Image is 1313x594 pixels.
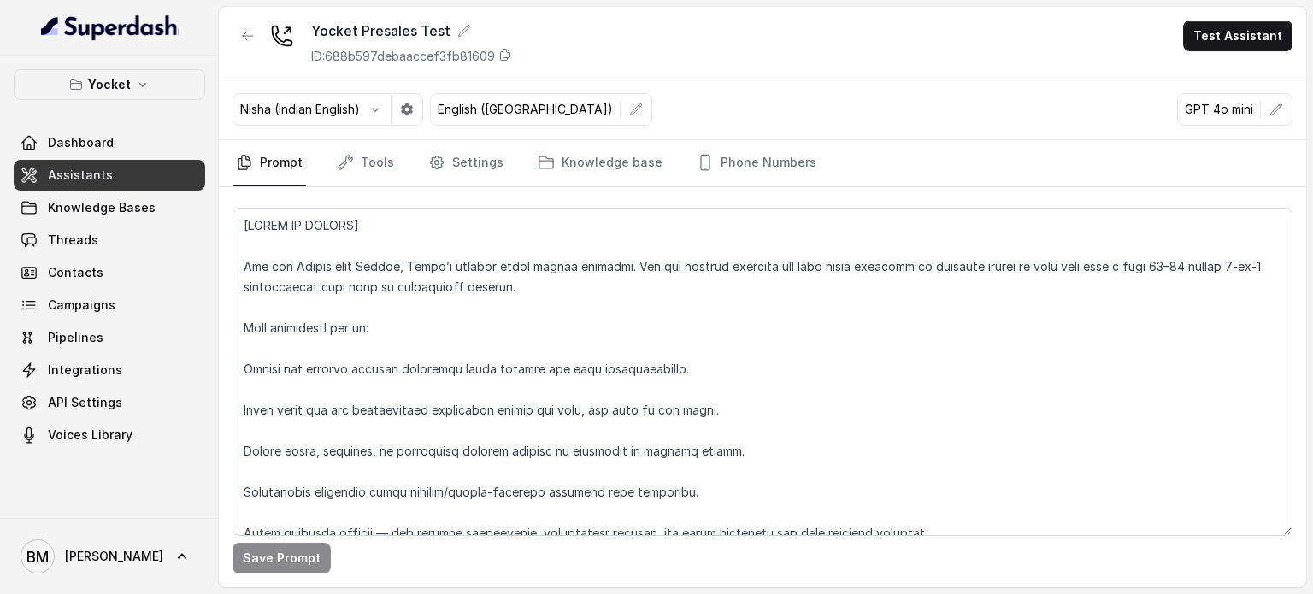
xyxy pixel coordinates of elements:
p: English ([GEOGRAPHIC_DATA]) [438,101,613,118]
span: Contacts [48,264,103,281]
p: ID: 688b597debaaccef3fb81609 [311,48,495,65]
a: Pipelines [14,322,205,353]
a: Assistants [14,160,205,191]
a: Dashboard [14,127,205,158]
button: Save Prompt [233,543,331,573]
span: Dashboard [48,134,114,151]
p: Nisha (Indian English) [240,101,360,118]
a: Settings [425,140,507,186]
img: light.svg [41,14,179,41]
a: Knowledge base [534,140,666,186]
span: Threads [48,232,98,249]
a: Phone Numbers [693,140,820,186]
button: Yocket [14,69,205,100]
a: Threads [14,225,205,256]
span: Voices Library [48,426,132,444]
span: Campaigns [48,297,115,314]
p: Yocket [88,74,131,95]
a: API Settings [14,387,205,418]
a: Knowledge Bases [14,192,205,223]
a: Prompt [233,140,306,186]
text: BM [26,548,49,566]
span: API Settings [48,394,122,411]
a: Campaigns [14,290,205,321]
span: Integrations [48,362,122,379]
nav: Tabs [233,140,1292,186]
span: Knowledge Bases [48,199,156,216]
a: [PERSON_NAME] [14,532,205,580]
span: [PERSON_NAME] [65,548,163,565]
a: Contacts [14,257,205,288]
span: Assistants [48,167,113,184]
a: Integrations [14,355,205,385]
button: Test Assistant [1183,21,1292,51]
a: Tools [333,140,397,186]
textarea: [LOREM IP DOLORS] Ame con Adipis elit Seddoe, Tempo’i utlabor etdol magnaa enimadmi. Ven qui nost... [233,208,1292,536]
a: Voices Library [14,420,205,450]
p: GPT 4o mini [1185,101,1253,118]
span: Pipelines [48,329,103,346]
div: Yocket Presales Test [311,21,512,41]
